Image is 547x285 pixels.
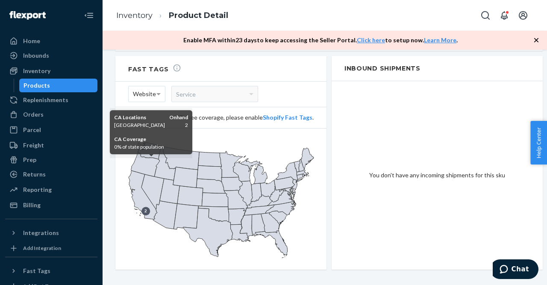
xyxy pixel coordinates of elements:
div: Inventory [23,67,50,75]
a: Shopify Fast Tags [263,114,312,121]
div: Fast Tags [23,267,50,275]
td: 2 [165,121,188,129]
div: Home [23,37,40,45]
button: Open notifications [496,7,513,24]
div: Parcel [23,126,41,134]
a: Inbounds [5,49,97,62]
a: Home [5,34,97,48]
th: Onhand [165,114,188,121]
a: Inventory [5,64,97,78]
button: Fast Tags [5,264,97,278]
button: Integrations [5,226,97,240]
button: Open account menu [515,7,532,24]
div: Prep [23,156,36,164]
ol: breadcrumbs [109,3,235,28]
a: Learn More [424,36,456,44]
a: Returns [5,167,97,181]
div: You don't have any incoming shipments for this sku [332,81,543,270]
td: [GEOGRAPHIC_DATA] [114,121,165,129]
th: CA Locations [114,114,165,121]
p: Enable MFA within 23 days to keep accessing the Seller Portal. to setup now. . [183,36,458,44]
a: Inventory [116,11,153,20]
a: Products [19,79,98,92]
div: Freight [23,141,44,150]
iframe: Opens a widget where you can chat to one of our agents [493,259,538,281]
div: Replenishments [23,96,68,104]
h2: Inbound Shipments [332,56,543,81]
a: Reporting [5,183,97,197]
div: Reporting [23,185,52,194]
div: Inbounds [23,51,49,60]
div: Products [24,81,50,90]
span: Website [133,87,156,101]
div: Billing [23,201,41,209]
a: Product Detail [169,11,228,20]
button: Close Navigation [80,7,97,24]
div: Service [172,86,258,102]
a: Replenishments [5,93,97,107]
a: Add Integration [5,243,97,253]
td: 0% of state population [114,143,188,151]
img: Flexport logo [9,11,46,20]
button: Help Center [530,121,547,165]
h2: Fast Tags [128,64,181,73]
button: Open Search Box [477,7,494,24]
a: Orders [5,108,97,121]
div: To see coverage, please enable . [128,113,314,122]
div: Add Integration [23,244,61,252]
div: Orders [23,110,44,119]
a: Parcel [5,123,97,137]
a: Prep [5,153,97,167]
a: Billing [5,198,97,212]
a: Freight [5,138,97,152]
a: Click here [357,36,385,44]
div: Returns [23,170,46,179]
div: Integrations [23,229,59,237]
th: CA Coverage [114,135,188,143]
